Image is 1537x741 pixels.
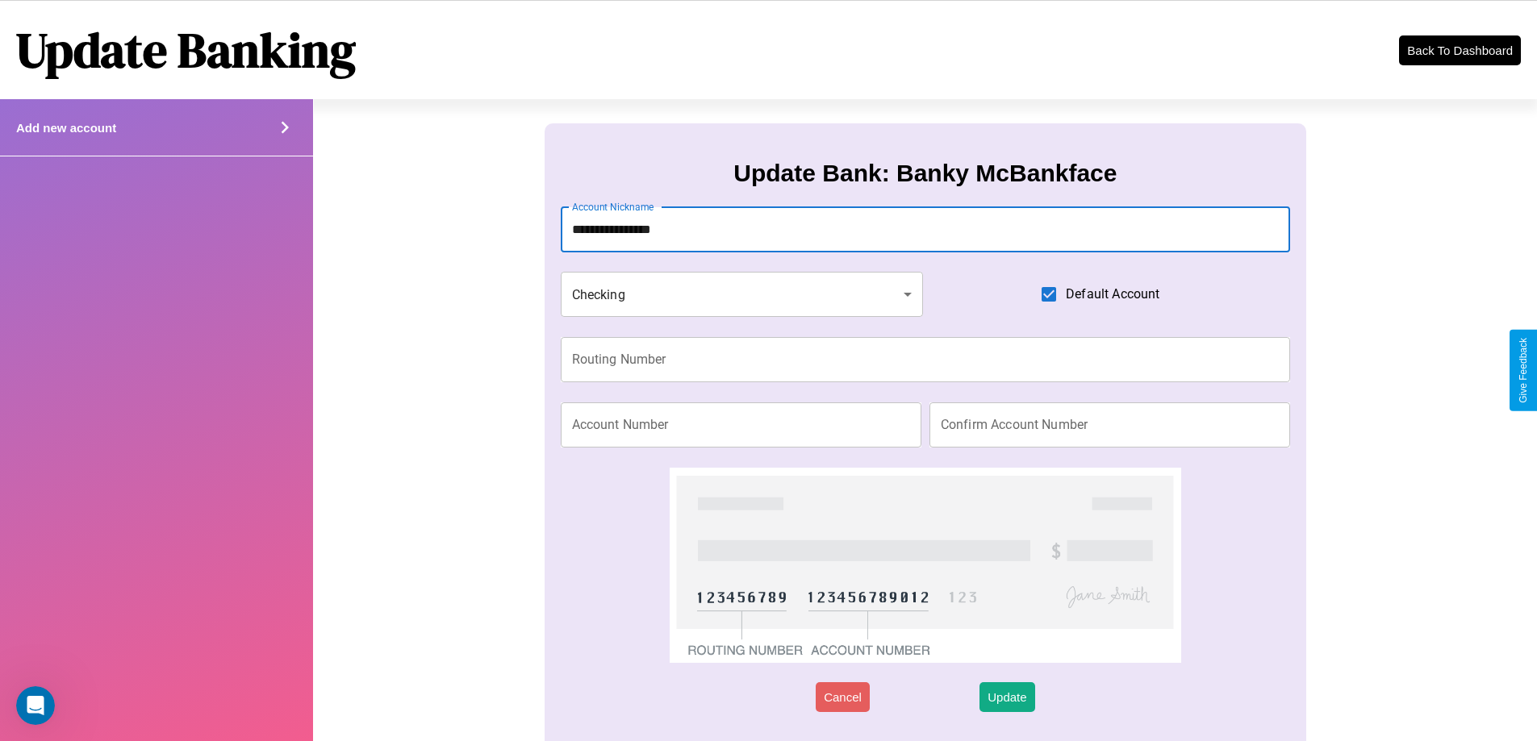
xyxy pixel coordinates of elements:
label: Account Nickname [572,200,654,214]
h1: Update Banking [16,17,356,83]
span: Default Account [1066,285,1159,304]
iframe: Intercom live chat [16,686,55,725]
button: Back To Dashboard [1399,35,1521,65]
button: Cancel [816,682,870,712]
h4: Add new account [16,121,116,135]
h3: Update Bank: Banky McBankface [733,160,1117,187]
img: check [670,468,1180,663]
div: Checking [561,272,924,317]
div: Give Feedback [1518,338,1529,403]
button: Update [979,682,1034,712]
